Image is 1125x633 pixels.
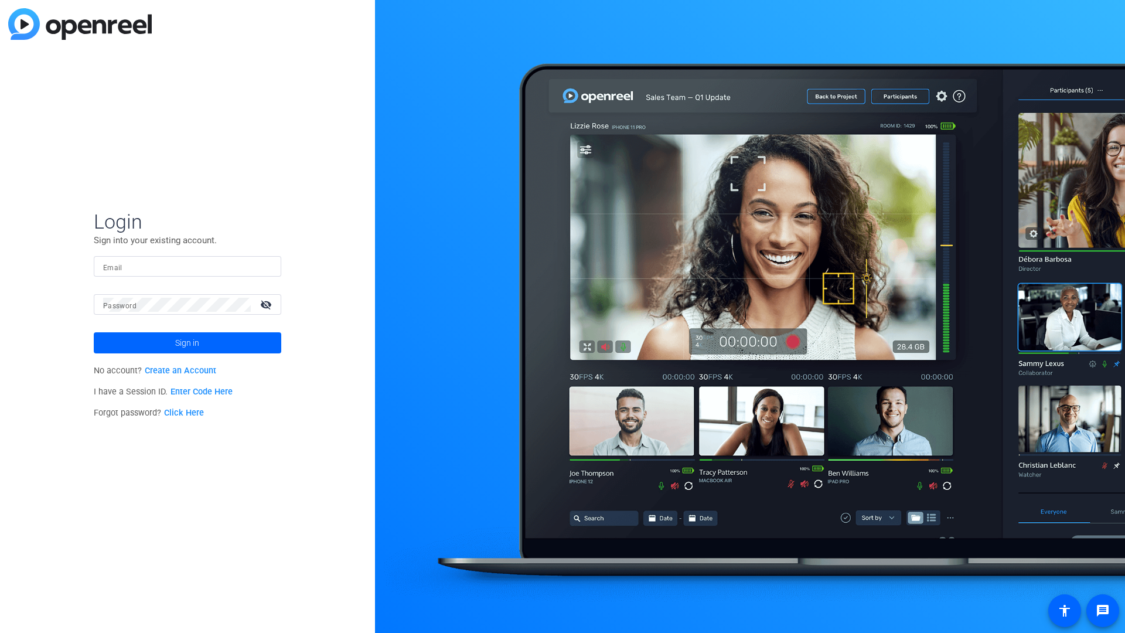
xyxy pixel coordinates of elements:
input: Enter Email Address [103,260,272,274]
mat-icon: message [1096,604,1110,618]
mat-icon: accessibility [1058,604,1072,618]
img: blue-gradient.svg [8,8,152,40]
p: Sign into your existing account. [94,234,281,247]
a: Create an Account [145,366,216,376]
mat-label: Email [103,264,122,272]
span: Forgot password? [94,408,204,418]
mat-label: Password [103,302,137,310]
a: Enter Code Here [171,387,233,397]
span: Sign in [175,328,199,358]
mat-icon: visibility_off [253,296,281,313]
span: Login [94,209,281,234]
button: Sign in [94,332,281,353]
span: No account? [94,366,216,376]
a: Click Here [164,408,204,418]
span: I have a Session ID. [94,387,233,397]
